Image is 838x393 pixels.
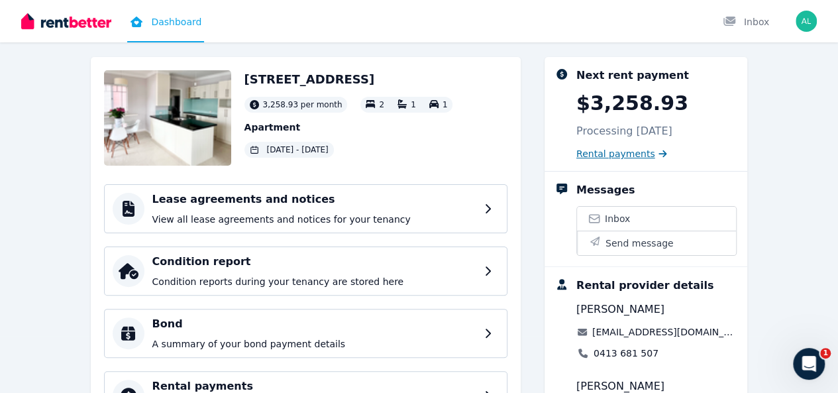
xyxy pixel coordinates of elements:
h4: Bond [152,316,476,332]
span: Rental payments [576,147,655,160]
div: Messages [576,182,635,198]
span: 1 [820,348,831,359]
a: Rental payments [576,147,667,160]
span: 3,258.93 per month [263,99,342,110]
p: View all lease agreements and notices for your tenancy [152,213,476,226]
span: [DATE] - [DATE] [267,144,329,155]
p: $3,258.93 [576,91,688,115]
button: Send message [577,231,737,255]
span: 1 [443,100,448,109]
div: Rental provider details [576,278,713,294]
iframe: Intercom live chat [793,348,825,380]
img: Property Url [104,70,231,166]
h4: Condition report [152,254,476,270]
p: Apartment [244,121,453,134]
p: A summary of your bond payment details [152,337,476,351]
a: [EMAIL_ADDRESS][DOMAIN_NAME] [592,325,737,339]
span: Inbox [605,212,630,225]
div: Next rent payment [576,68,689,84]
h4: Lease agreements and notices [152,192,476,207]
div: Inbox [723,15,769,28]
span: Send message [605,237,674,250]
img: RentBetter [21,11,111,31]
p: Condition reports during your tenancy are stored here [152,275,476,288]
a: 0413 681 507 [594,347,658,360]
h2: [STREET_ADDRESS] [244,70,453,89]
a: Inbox [577,207,737,231]
span: [PERSON_NAME] [576,302,664,317]
span: 2 [379,100,384,109]
span: 1 [411,100,416,109]
p: Processing [DATE] [576,123,672,139]
img: Ibrahim Alnami Alnami [796,11,817,32]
